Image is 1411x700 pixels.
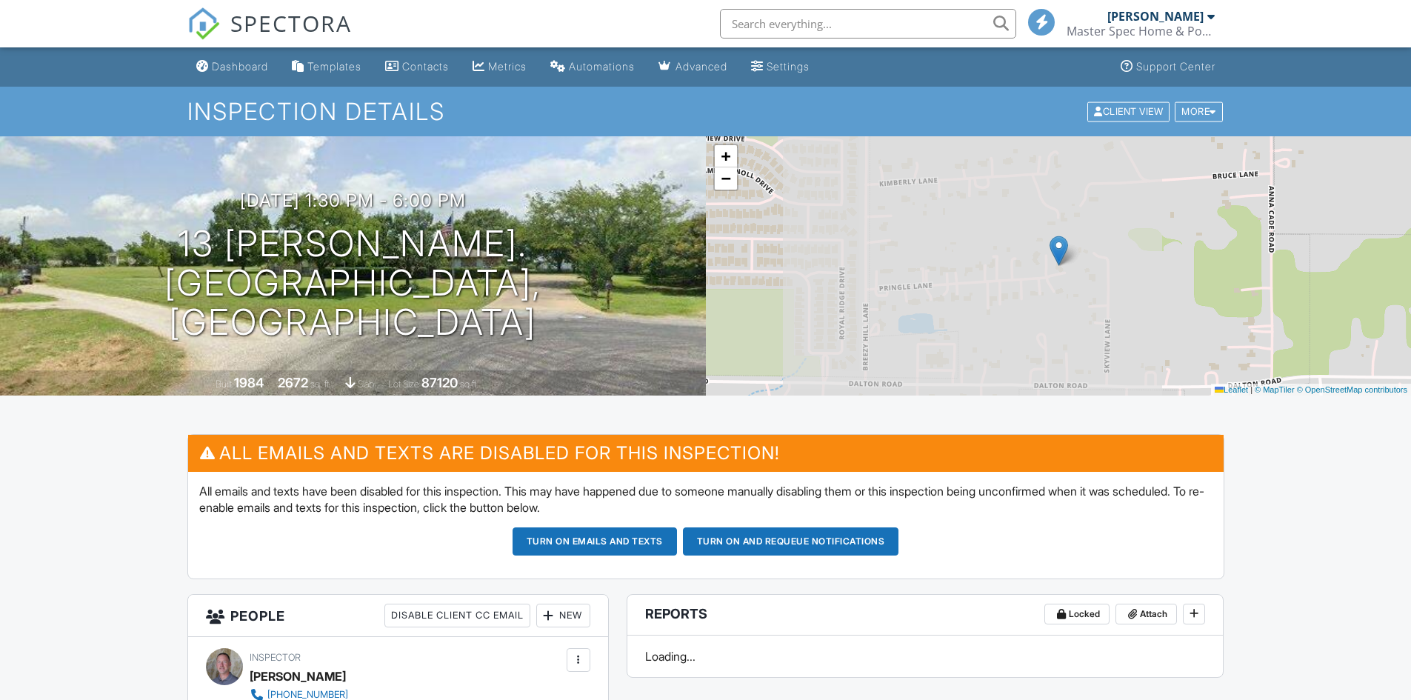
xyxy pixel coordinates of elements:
a: Metrics [467,53,533,81]
div: Master Spec Home & Pool Inspection Services [1067,24,1215,39]
h1: Inspection Details [187,99,1224,124]
div: Automations [569,60,635,73]
div: Disable Client CC Email [384,604,530,627]
span: Lot Size [388,379,419,390]
a: © OpenStreetMap contributors [1297,385,1407,394]
a: Zoom out [715,167,737,190]
span: sq. ft. [310,379,331,390]
h3: [DATE] 1:30 pm - 6:00 pm [240,190,466,210]
div: [PERSON_NAME] [250,665,346,687]
span: − [721,169,730,187]
a: Contacts [379,53,455,81]
div: 87120 [421,375,458,390]
a: Zoom in [715,145,737,167]
a: Support Center [1115,53,1221,81]
div: 1984 [234,375,264,390]
a: Leaflet [1215,385,1248,394]
div: Metrics [488,60,527,73]
div: Settings [767,60,810,73]
div: New [536,604,590,627]
div: Contacts [402,60,449,73]
div: Client View [1087,101,1170,121]
div: More [1175,101,1223,121]
div: Support Center [1136,60,1215,73]
span: | [1250,385,1252,394]
span: SPECTORA [230,7,352,39]
img: Marker [1050,236,1068,266]
p: All emails and texts have been disabled for this inspection. This may have happened due to someon... [199,483,1212,516]
span: + [721,147,730,165]
a: Automations (Basic) [544,53,641,81]
a: Dashboard [190,53,274,81]
div: [PERSON_NAME] [1107,9,1204,24]
input: Search everything... [720,9,1016,39]
a: Advanced [653,53,733,81]
a: Client View [1086,105,1173,116]
h3: All emails and texts are disabled for this inspection! [188,435,1224,471]
div: 2672 [278,375,308,390]
div: Templates [307,60,361,73]
div: Dashboard [212,60,268,73]
span: slab [358,379,374,390]
a: Templates [286,53,367,81]
span: Built [216,379,232,390]
h3: People [188,595,608,637]
h1: 13 [PERSON_NAME]. [GEOGRAPHIC_DATA], [GEOGRAPHIC_DATA] [24,224,682,341]
span: sq.ft. [460,379,478,390]
button: Turn on emails and texts [513,527,677,556]
a: © MapTiler [1255,385,1295,394]
button: Turn on and Requeue Notifications [683,527,899,556]
a: Settings [745,53,815,81]
span: Inspector [250,652,301,663]
img: The Best Home Inspection Software - Spectora [187,7,220,40]
a: SPECTORA [187,20,352,51]
div: Advanced [676,60,727,73]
